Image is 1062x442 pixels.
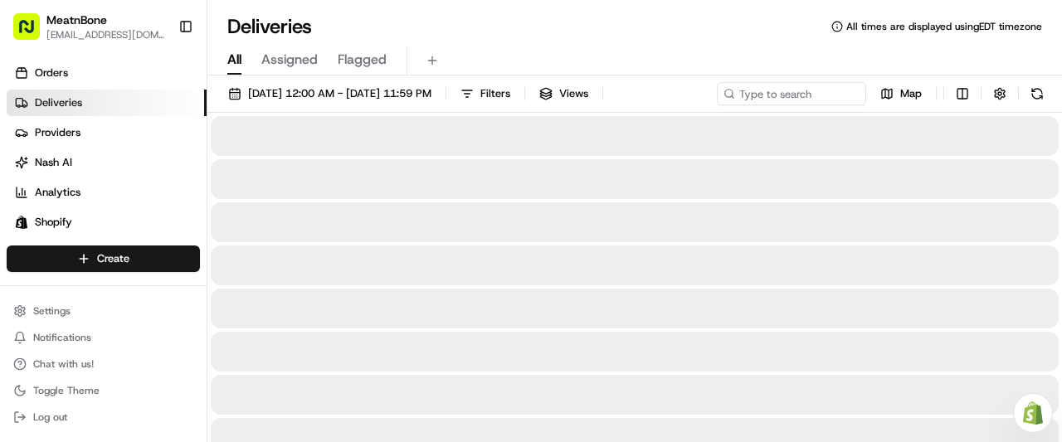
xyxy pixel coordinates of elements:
[7,7,172,46] button: MeatnBone[EMAIL_ADDRESS][DOMAIN_NAME]
[33,304,71,318] span: Settings
[7,60,207,86] a: Orders
[33,384,100,397] span: Toggle Theme
[453,82,518,105] button: Filters
[261,50,318,70] span: Assigned
[532,82,596,105] button: Views
[248,86,431,101] span: [DATE] 12:00 AM - [DATE] 11:59 PM
[7,406,200,429] button: Log out
[873,82,929,105] button: Map
[7,352,200,376] button: Chat with us!
[717,82,866,105] input: Type to search
[46,28,165,41] button: [EMAIL_ADDRESS][DOMAIN_NAME]
[97,251,129,266] span: Create
[7,245,200,272] button: Create
[7,179,207,206] a: Analytics
[1025,82,1049,105] button: Refresh
[338,50,387,70] span: Flagged
[35,215,72,230] span: Shopify
[35,185,80,200] span: Analytics
[7,90,207,116] a: Deliveries
[7,209,207,236] a: Shopify
[227,50,241,70] span: All
[7,149,207,176] a: Nash AI
[227,13,312,40] h1: Deliveries
[900,86,922,101] span: Map
[480,86,510,101] span: Filters
[7,119,207,146] a: Providers
[221,82,439,105] button: [DATE] 12:00 AM - [DATE] 11:59 PM
[33,331,91,344] span: Notifications
[15,216,28,229] img: Shopify logo
[35,66,68,80] span: Orders
[33,357,94,371] span: Chat with us!
[7,379,200,402] button: Toggle Theme
[7,326,200,349] button: Notifications
[846,20,1042,33] span: All times are displayed using EDT timezone
[559,86,588,101] span: Views
[35,95,82,110] span: Deliveries
[35,125,80,140] span: Providers
[7,299,200,323] button: Settings
[46,12,107,28] button: MeatnBone
[35,155,72,170] span: Nash AI
[33,410,67,424] span: Log out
